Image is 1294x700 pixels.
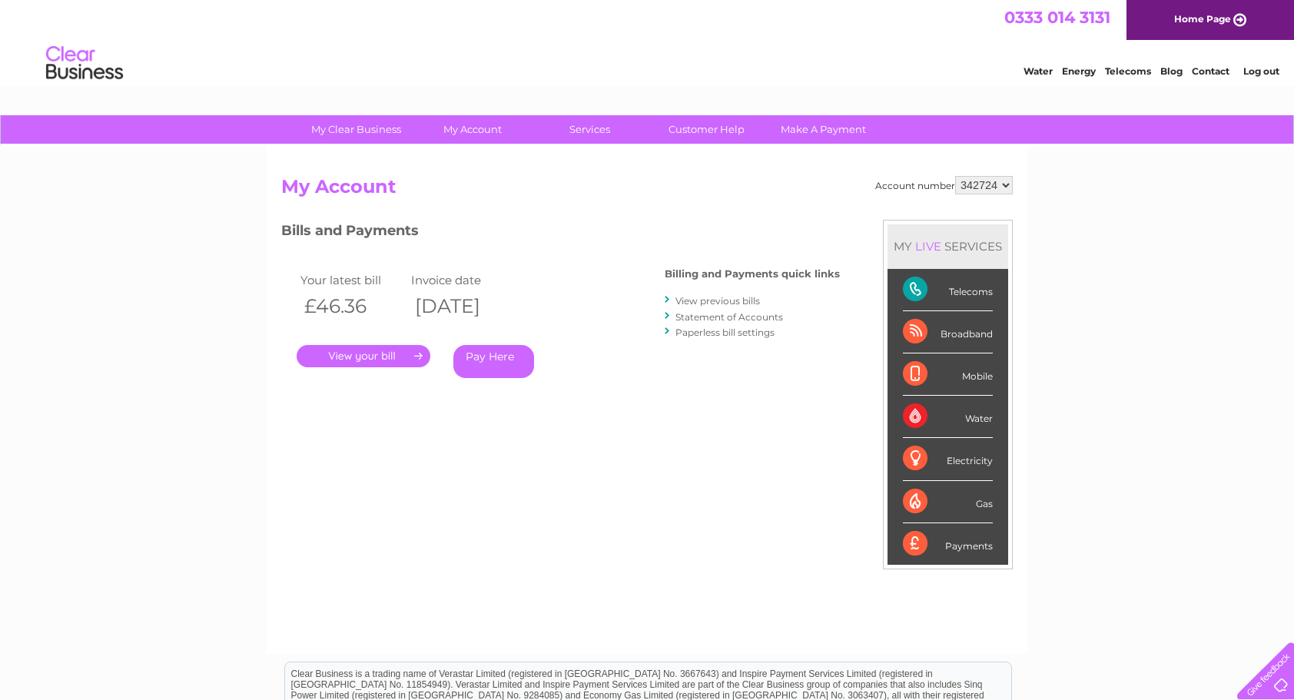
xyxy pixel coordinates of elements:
[285,8,1011,75] div: Clear Business is a trading name of Verastar Limited (registered in [GEOGRAPHIC_DATA] No. 3667643...
[407,270,518,290] td: Invoice date
[407,290,518,322] th: [DATE]
[875,176,1013,194] div: Account number
[888,224,1008,268] div: MY SERVICES
[297,290,407,322] th: £46.36
[675,327,775,338] a: Paperless bill settings
[453,345,534,378] a: Pay Here
[903,269,993,311] div: Telecoms
[281,220,840,247] h3: Bills and Payments
[1192,65,1229,77] a: Contact
[643,115,770,144] a: Customer Help
[903,311,993,353] div: Broadband
[1024,65,1053,77] a: Water
[903,353,993,396] div: Mobile
[281,176,1013,205] h2: My Account
[526,115,653,144] a: Services
[45,40,124,87] img: logo.png
[760,115,887,144] a: Make A Payment
[675,295,760,307] a: View previous bills
[297,345,430,367] a: .
[912,239,944,254] div: LIVE
[665,268,840,280] h4: Billing and Payments quick links
[903,396,993,438] div: Water
[1243,65,1279,77] a: Log out
[1004,8,1110,27] a: 0333 014 3131
[1105,65,1151,77] a: Telecoms
[903,438,993,480] div: Electricity
[293,115,420,144] a: My Clear Business
[410,115,536,144] a: My Account
[903,523,993,565] div: Payments
[903,481,993,523] div: Gas
[675,311,783,323] a: Statement of Accounts
[1160,65,1183,77] a: Blog
[1062,65,1096,77] a: Energy
[297,270,407,290] td: Your latest bill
